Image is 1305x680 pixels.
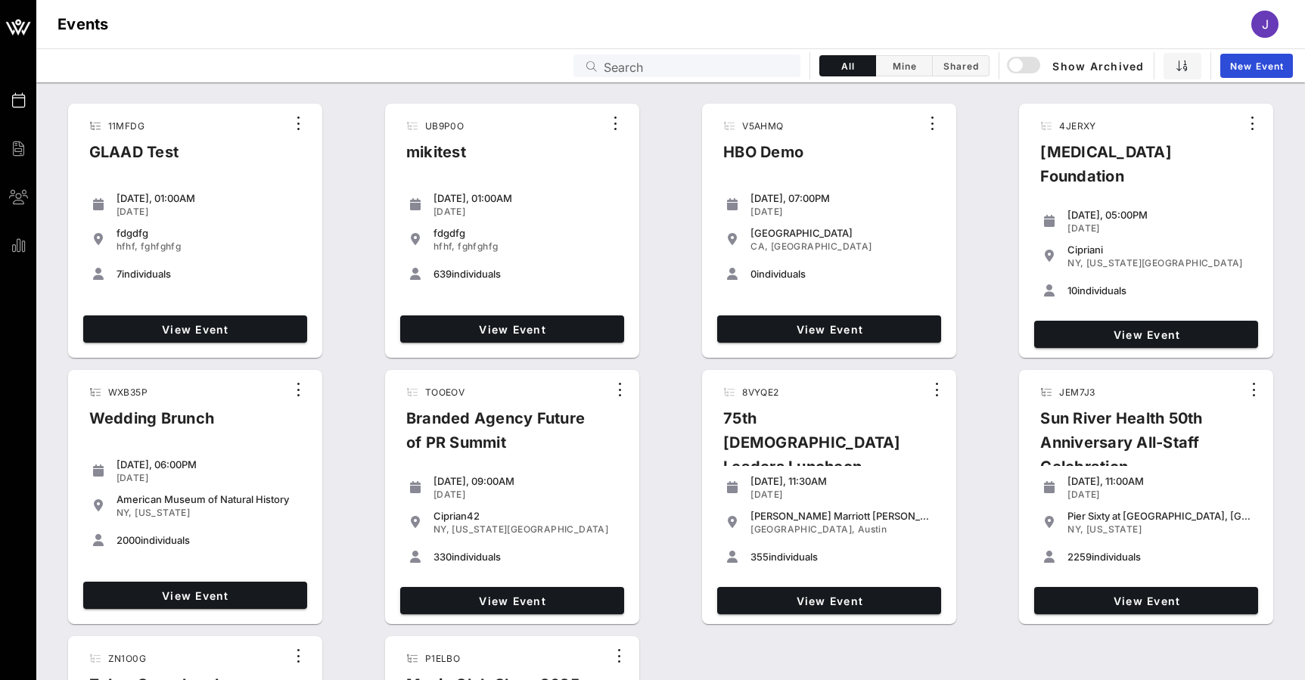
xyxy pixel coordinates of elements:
[1040,595,1252,607] span: View Event
[750,241,768,252] span: CA,
[1067,284,1077,297] span: 10
[750,192,935,204] div: [DATE], 07:00PM
[452,523,608,535] span: [US_STATE][GEOGRAPHIC_DATA]
[1067,244,1252,256] div: Cipriani
[717,315,941,343] a: View Event
[750,489,935,501] div: [DATE]
[77,140,191,176] div: GLAAD Test
[933,55,990,76] button: Shared
[425,120,464,132] span: UB9P0O
[117,472,301,484] div: [DATE]
[433,475,618,487] div: [DATE], 09:00AM
[433,268,452,280] span: 639
[117,534,301,546] div: individuals
[750,551,935,563] div: individuals
[433,489,618,501] div: [DATE]
[750,227,935,239] div: [GEOGRAPHIC_DATA]
[1067,510,1252,522] div: Pier Sixty at [GEOGRAPHIC_DATA], [GEOGRAPHIC_DATA] in [GEOGRAPHIC_DATA]
[433,227,618,239] div: fdgdfg
[1067,209,1252,221] div: [DATE], 05:00PM
[117,268,122,280] span: 7
[433,268,618,280] div: individuals
[117,458,301,470] div: [DATE], 06:00PM
[885,61,923,72] span: Mine
[406,595,618,607] span: View Event
[1067,551,1252,563] div: individuals
[717,587,941,614] a: View Event
[750,475,935,487] div: [DATE], 11:30AM
[1262,17,1269,32] span: J
[771,241,872,252] span: [GEOGRAPHIC_DATA]
[1067,475,1252,487] div: [DATE], 11:00AM
[433,510,618,522] div: Ciprian42
[83,582,307,609] a: View Event
[750,510,935,522] div: [PERSON_NAME] Marriott [PERSON_NAME]
[89,323,301,336] span: View Event
[1028,406,1241,491] div: Sun River Health 50th Anniversary All-Staff Celebration
[117,534,141,546] span: 2000
[117,507,132,518] span: NY,
[108,653,146,664] span: ZN1O0G
[1008,52,1145,79] button: Show Archived
[1067,523,1083,535] span: NY,
[711,406,924,515] div: 75th [DEMOGRAPHIC_DATA] Leaders Luncheon Series
[425,653,460,664] span: P1ELBO
[394,140,478,176] div: mikitest
[742,387,778,398] span: 8VYQE2
[1040,328,1252,341] span: View Event
[1034,587,1258,614] a: View Event
[858,523,887,535] span: Austin
[394,406,607,467] div: Branded Agency Future of PR Summit
[750,523,855,535] span: [GEOGRAPHIC_DATA],
[433,192,618,204] div: [DATE], 01:00AM
[433,551,618,563] div: individuals
[108,120,144,132] span: 11MFDG
[1086,523,1142,535] span: [US_STATE]
[1086,257,1243,269] span: [US_STATE][GEOGRAPHIC_DATA]
[433,523,449,535] span: NY,
[1220,54,1293,78] a: New Event
[750,551,769,563] span: 355
[742,120,783,132] span: V5AHMQ
[750,268,757,280] span: 0
[1067,222,1252,234] div: [DATE]
[723,323,935,336] span: View Event
[1059,387,1095,398] span: JEM7J3
[433,241,455,252] span: hfhf,
[1009,57,1145,75] span: Show Archived
[1067,551,1092,563] span: 2259
[77,406,227,442] div: Wedding Brunch
[135,507,190,518] span: [US_STATE]
[723,595,935,607] span: View Event
[876,55,933,76] button: Mine
[819,55,876,76] button: All
[83,315,307,343] a: View Event
[1067,284,1252,297] div: individuals
[425,387,465,398] span: TOOEOV
[1251,11,1279,38] div: J
[750,206,935,218] div: [DATE]
[117,206,301,218] div: [DATE]
[57,12,109,36] h1: Events
[406,323,618,336] span: View Event
[117,268,301,280] div: individuals
[400,587,624,614] a: View Event
[400,315,624,343] a: View Event
[117,241,138,252] span: hfhf,
[1067,489,1252,501] div: [DATE]
[1059,120,1095,132] span: 4JERXY
[108,387,148,398] span: WXB35P
[942,61,980,72] span: Shared
[433,551,452,563] span: 330
[433,206,618,218] div: [DATE]
[89,589,301,602] span: View Event
[1229,61,1284,72] span: New Event
[750,268,935,280] div: individuals
[1028,140,1240,200] div: [MEDICAL_DATA] Foundation
[458,241,498,252] span: fghfghfg
[1067,257,1083,269] span: NY,
[117,192,301,204] div: [DATE], 01:00AM
[711,140,816,176] div: HBO Demo
[1034,321,1258,348] a: View Event
[141,241,181,252] span: fghfghfg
